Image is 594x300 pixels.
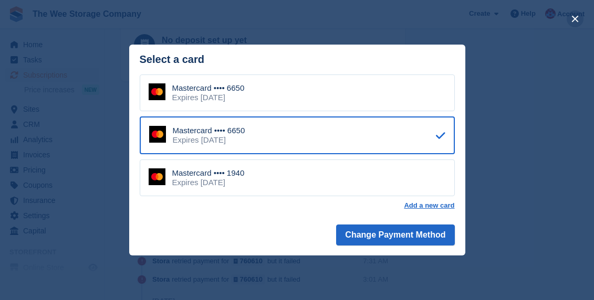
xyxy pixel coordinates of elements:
img: Mastercard Logo [149,126,166,143]
img: Mastercard Logo [149,168,165,185]
div: Expires [DATE] [172,178,245,187]
div: Mastercard •••• 6650 [173,126,245,135]
img: Mastercard Logo [149,83,165,100]
div: Expires [DATE] [172,93,245,102]
div: Mastercard •••• 6650 [172,83,245,93]
div: Mastercard •••• 1940 [172,168,245,178]
button: close [567,10,583,27]
div: Select a card [140,53,455,66]
button: Change Payment Method [336,224,454,245]
a: Add a new card [404,201,454,210]
div: Expires [DATE] [173,135,245,145]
